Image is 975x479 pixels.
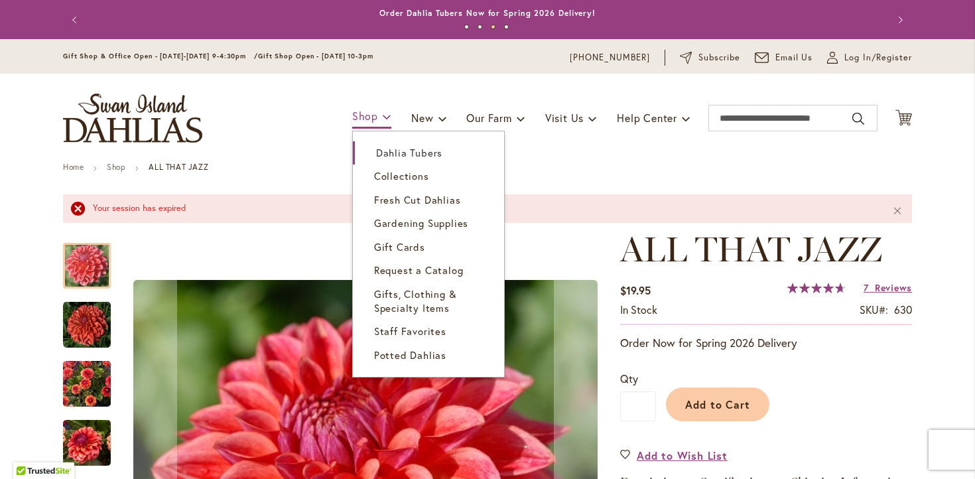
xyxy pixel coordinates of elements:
img: ALL THAT JAZZ [63,411,111,474]
a: Email Us [755,51,813,64]
div: ALL THAT JAZZ [63,230,124,289]
a: Subscribe [680,51,740,64]
button: 4 of 4 [504,25,509,29]
div: 94% [787,283,846,293]
span: Gift Shop Open - [DATE] 10-3pm [258,52,373,60]
span: 7 [864,281,869,294]
div: 630 [894,303,912,318]
span: Gift Shop & Office Open - [DATE]-[DATE] 9-4:30pm / [63,52,258,60]
div: Your session has expired [93,202,872,215]
span: Dahlia Tubers [376,146,442,159]
a: Shop [107,162,125,172]
button: Next [885,7,912,33]
span: Add to Cart [685,397,751,411]
img: ALL THAT JAZZ [63,352,111,415]
a: store logo [63,94,202,143]
div: Availability [620,303,657,318]
span: Add to Wish List [637,448,728,463]
p: Order Now for Spring 2026 Delivery [620,335,912,351]
button: 2 of 4 [478,25,482,29]
button: Add to Cart [666,387,769,421]
span: Collections [374,169,429,182]
a: 7 Reviews [864,281,912,294]
span: Visit Us [545,111,584,125]
span: Qty [620,372,638,385]
span: $19.95 [620,283,651,297]
div: ALL THAT JAZZ [63,407,124,466]
div: ALL THAT JAZZ [63,348,124,407]
a: Add to Wish List [620,448,728,463]
span: Request a Catalog [374,263,464,277]
a: Order Dahlia Tubers Now for Spring 2026 Delivery! [379,8,596,18]
span: Reviews [875,281,912,294]
div: ALL THAT JAZZ [63,289,124,348]
button: 1 of 4 [464,25,469,29]
span: Potted Dahlias [374,348,446,362]
button: Previous [63,7,90,33]
button: 3 of 4 [491,25,495,29]
span: Email Us [775,51,813,64]
span: Our Farm [466,111,511,125]
span: ALL THAT JAZZ [620,228,882,270]
span: Subscribe [698,51,740,64]
strong: SKU [860,303,888,316]
span: Staff Favorites [374,324,446,338]
span: Log In/Register [844,51,912,64]
span: Help Center [617,111,677,125]
iframe: Launch Accessibility Center [10,432,47,469]
span: Shop [352,109,378,123]
span: New [411,111,433,125]
a: [PHONE_NUMBER] [570,51,650,64]
span: Gardening Supplies [374,216,468,230]
a: Home [63,162,84,172]
span: Gifts, Clothing & Specialty Items [374,287,457,314]
a: Gift Cards [353,236,504,259]
img: ALL THAT JAZZ [63,301,111,348]
strong: ALL THAT JAZZ [149,162,208,172]
span: In stock [620,303,657,316]
span: Fresh Cut Dahlias [374,193,461,206]
a: Log In/Register [827,51,912,64]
